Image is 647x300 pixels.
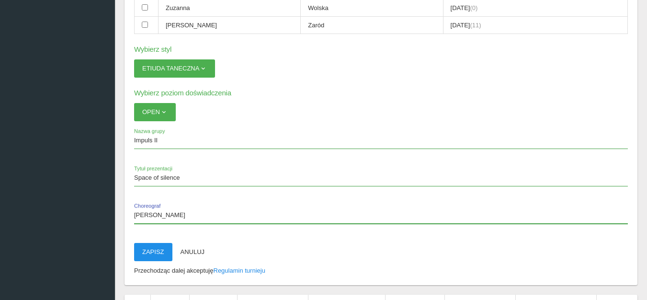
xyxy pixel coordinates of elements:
button: Anuluj [172,243,213,261]
td: [PERSON_NAME] [159,17,301,34]
button: Etiuda Taneczna [134,59,215,78]
a: Regulamin turnieju [214,267,265,274]
span: (11) [470,22,481,29]
input: Choreograf [134,206,628,224]
h6: Wybierz styl [134,44,628,55]
span: (0) [470,4,477,12]
button: Zapisz [134,243,172,261]
input: Tytuł prezentacji [134,168,628,186]
input: Nazwa grupy [134,131,628,149]
td: Zaród [301,17,443,34]
td: [DATE] [443,17,627,34]
p: Przechodząc dalej akceptuję [134,266,628,276]
h6: Wybierz poziom doświadczenia [134,87,628,98]
button: Open [134,103,176,121]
